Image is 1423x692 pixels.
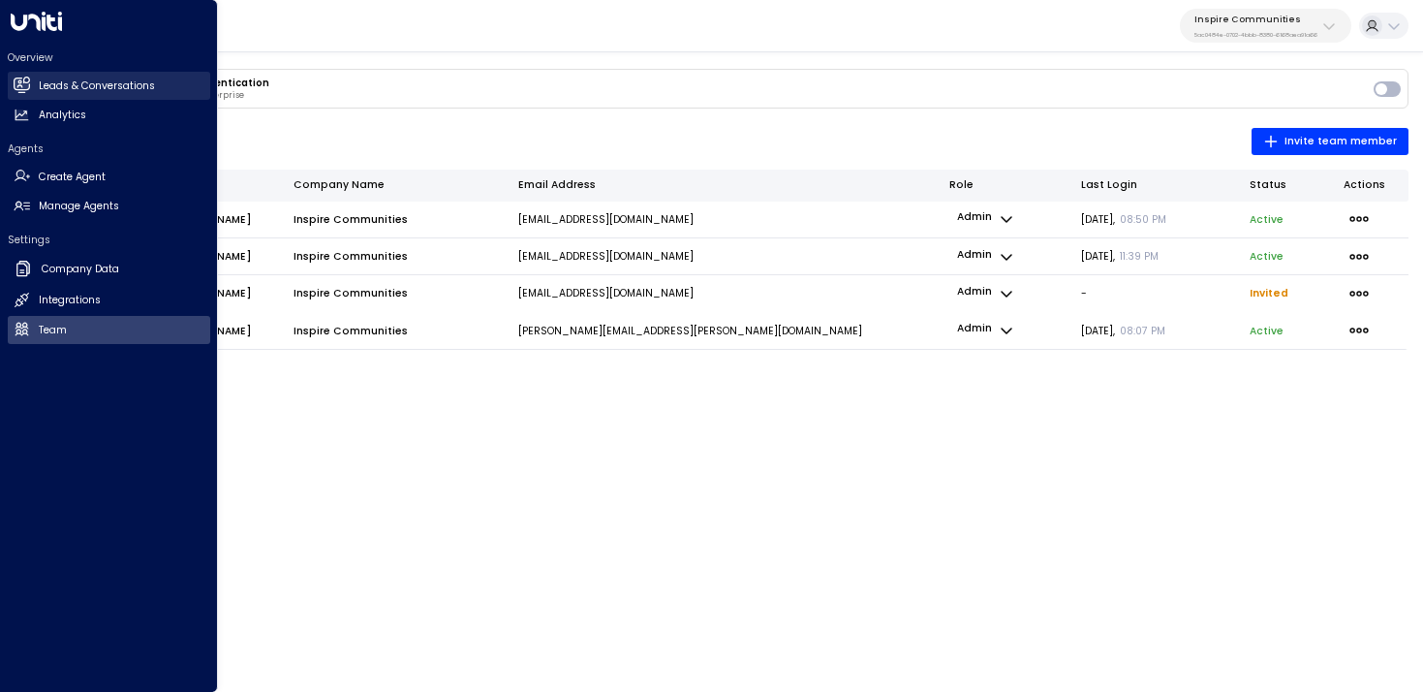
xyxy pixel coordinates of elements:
[518,324,862,338] p: [PERSON_NAME][EMAIL_ADDRESS][PERSON_NAME][DOMAIN_NAME]
[1194,14,1317,25] p: Inspire Communities
[1250,249,1284,264] p: active
[39,293,101,308] h2: Integrations
[518,176,929,194] div: Email Address
[1081,249,1159,264] span: [DATE] ,
[42,262,119,277] h2: Company Data
[294,324,408,338] span: Inspire Communities
[1180,9,1351,43] button: Inspire Communities5ac0484e-0702-4bbb-8380-6168aea91a66
[39,79,155,94] h2: Leads & Conversations
[8,254,210,285] a: Company Data
[294,176,498,194] div: Company Name
[518,212,694,227] p: [EMAIL_ADDRESS][DOMAIN_NAME]
[1250,286,1288,300] span: Invited
[1250,176,1323,194] div: Status
[294,249,408,264] span: Inspire Communities
[1194,31,1317,39] p: 5ac0484e-0702-4bbb-8380-6168aea91a66
[1252,128,1408,155] button: Invite team member
[1344,176,1398,194] div: Actions
[949,281,1022,305] button: admin
[8,316,210,344] a: Team
[8,163,210,191] a: Create Agent
[1081,212,1166,227] span: [DATE] ,
[949,176,1061,194] div: Role
[8,233,210,247] h2: Settings
[1081,176,1137,194] div: Last Login
[39,170,106,185] h2: Create Agent
[294,176,385,194] div: Company Name
[1081,324,1165,338] span: [DATE] ,
[949,244,1022,268] button: admin
[949,319,1022,343] button: admin
[1263,133,1397,150] span: Invite team member
[8,287,210,315] a: Integrations
[67,78,1367,89] h3: Enterprise Multi-Factor Authentication
[518,286,694,300] p: [EMAIL_ADDRESS][DOMAIN_NAME]
[67,90,1367,100] p: Require MFA for all users in your enterprise
[1120,249,1159,264] span: 11:39 PM
[949,207,1022,232] button: admin
[1071,275,1240,312] td: -
[1250,212,1284,227] p: active
[8,142,210,156] h2: Agents
[8,193,210,221] a: Manage Agents
[294,212,408,227] span: Inspire Communities
[1250,324,1284,338] p: active
[8,50,210,65] h2: Overview
[294,286,408,300] span: Inspire Communities
[8,102,210,130] a: Analytics
[8,72,210,100] a: Leads & Conversations
[39,108,86,123] h2: Analytics
[518,176,596,194] div: Email Address
[518,249,694,264] p: [EMAIL_ADDRESS][DOMAIN_NAME]
[39,323,67,338] h2: Team
[39,199,119,214] h2: Manage Agents
[1120,324,1165,338] span: 08:07 PM
[1120,212,1166,227] span: 08:50 PM
[1081,176,1229,194] div: Last Login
